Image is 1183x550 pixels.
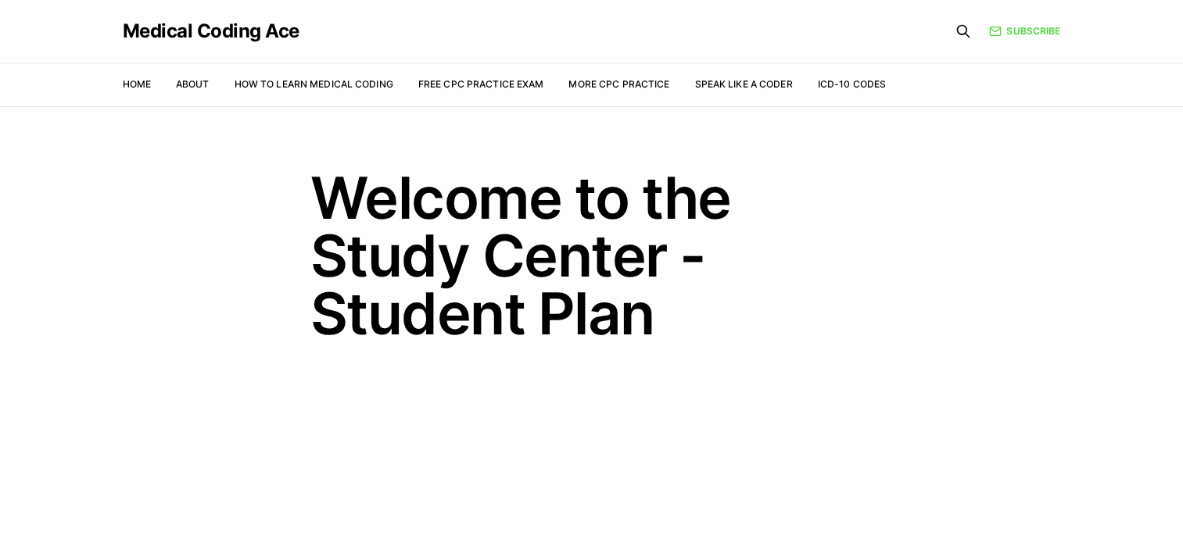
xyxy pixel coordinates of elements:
a: Speak Like a Coder [695,78,793,90]
a: Subscribe [989,24,1060,38]
a: About [176,78,210,90]
h1: Welcome to the Study Center - Student Plan [310,169,873,342]
a: Free CPC Practice Exam [418,78,544,90]
a: How to Learn Medical Coding [235,78,393,90]
a: ICD-10 Codes [818,78,886,90]
a: More CPC Practice [568,78,669,90]
a: Medical Coding Ace [123,22,299,41]
a: Home [123,78,151,90]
